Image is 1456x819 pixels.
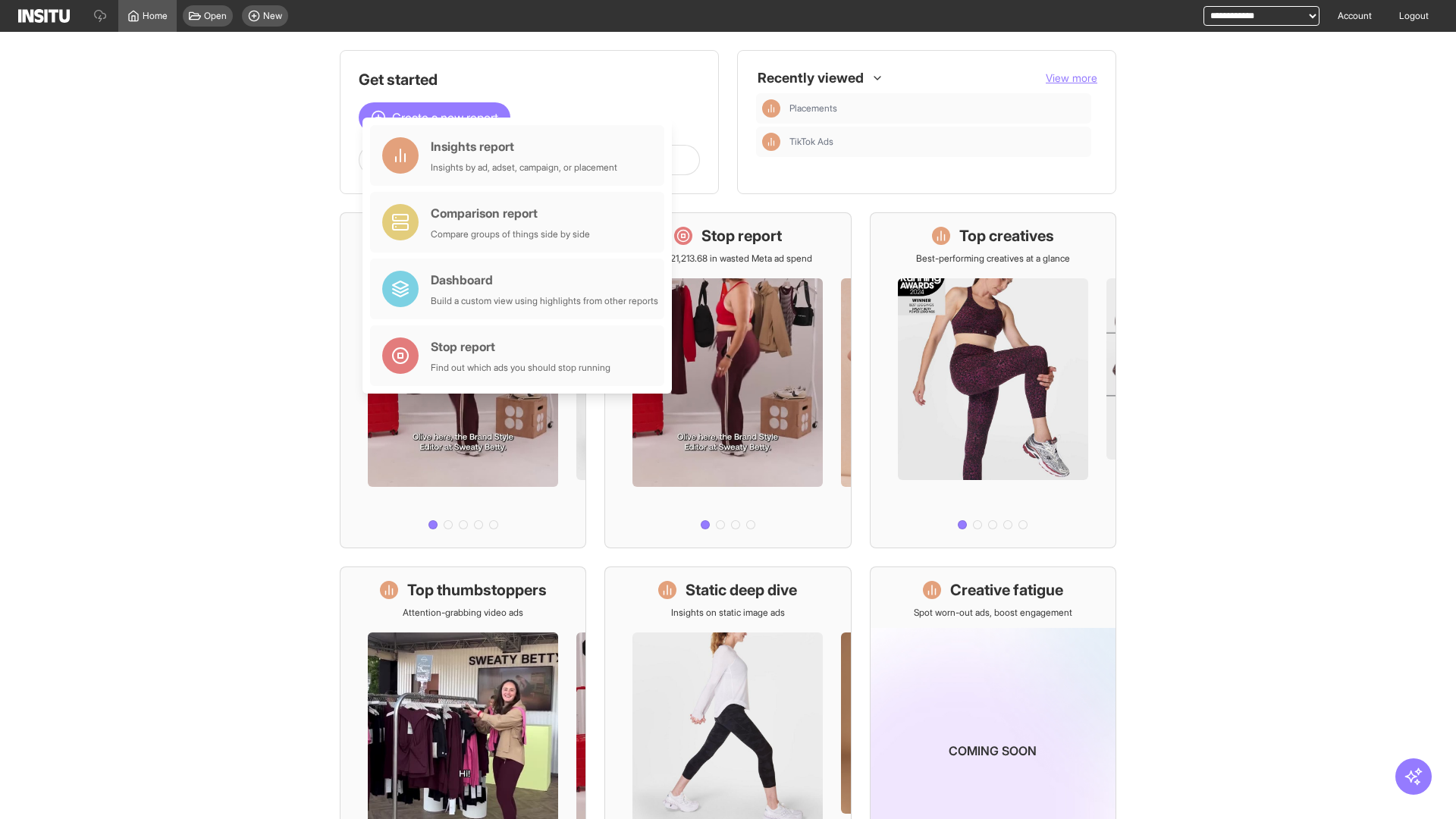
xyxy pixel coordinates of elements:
[263,10,282,22] span: New
[1046,71,1097,86] button: View more
[143,10,168,22] span: Home
[762,99,780,118] div: Insights
[431,137,617,155] div: Insights report
[431,295,658,307] div: Build a custom view using highlights from other reports
[959,225,1054,246] h1: Top creatives
[789,102,1085,115] span: Placements
[359,69,700,90] h1: Get started
[431,162,617,174] div: Insights by ad, adset, campaign, or placement
[431,204,590,222] div: Comparison report
[916,253,1070,265] p: Best-performing creatives at a glance
[431,362,610,374] div: Find out which ads you should stop running
[789,136,833,148] span: TikTok Ads
[431,337,610,356] div: Stop report
[392,108,498,127] span: Create a new report
[403,607,523,619] p: Attention-grabbing video ads
[1046,71,1097,84] span: View more
[762,133,780,151] div: Insights
[359,102,510,133] button: Create a new report
[789,136,1085,148] span: TikTok Ads
[340,212,586,548] a: What's live nowSee all active ads instantly
[604,212,851,548] a: Stop reportSave £21,213.68 in wasted Meta ad spend
[643,253,812,265] p: Save £21,213.68 in wasted Meta ad spend
[18,9,70,23] img: Logo
[686,579,797,601] h1: Static deep dive
[431,271,658,289] div: Dashboard
[407,579,547,601] h1: Top thumbstoppers
[701,225,782,246] h1: Stop report
[870,212,1116,548] a: Top creativesBest-performing creatives at a glance
[789,102,837,115] span: Placements
[204,10,227,22] span: Open
[431,228,590,240] div: Compare groups of things side by side
[671,607,785,619] p: Insights on static image ads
